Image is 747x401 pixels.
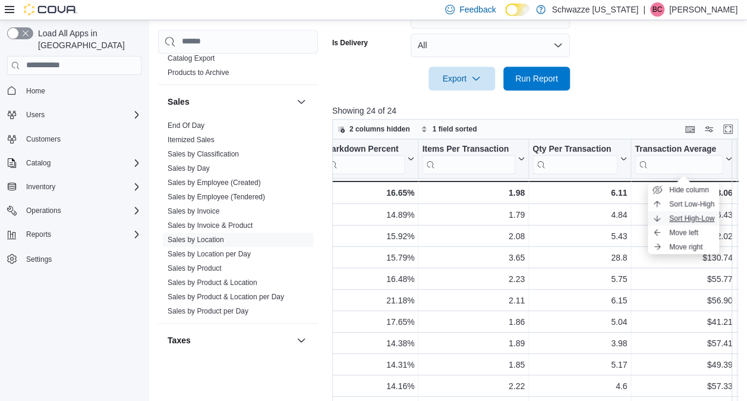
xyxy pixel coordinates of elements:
[669,199,714,209] span: Sort Low-High
[702,122,716,136] button: Display options
[324,293,414,308] div: 21.18%
[168,236,224,244] a: Sales by Location
[21,108,49,122] button: Users
[168,306,248,316] span: Sales by Product per Day
[669,214,714,223] span: Sort High-Low
[532,336,627,350] div: 3.98
[24,4,77,15] img: Cova
[168,207,219,215] a: Sales by Invoice
[505,16,506,17] span: Dark Mode
[324,272,414,286] div: 16.48%
[332,105,742,117] p: Showing 24 of 24
[7,77,141,299] nav: Complex example
[324,143,405,174] div: Markdown Percent
[669,2,737,17] p: [PERSON_NAME]
[532,315,627,329] div: 5.04
[21,227,141,242] span: Reports
[168,206,219,216] span: Sales by Invoice
[26,158,51,168] span: Catalog
[635,143,723,174] div: Transaction Average
[324,143,405,155] div: Markdown Percent
[433,124,477,134] span: 1 field sorted
[26,110,45,120] span: Users
[26,86,45,96] span: Home
[635,143,732,174] button: Transaction Average
[168,136,215,144] a: Itemized Sales
[168,96,190,108] h3: Sales
[21,180,141,194] span: Inventory
[532,272,627,286] div: 5.75
[532,358,627,372] div: 5.17
[21,180,60,194] button: Inventory
[26,255,52,264] span: Settings
[416,122,482,136] button: 1 field sorted
[168,292,284,302] span: Sales by Product & Location per Day
[168,192,265,202] span: Sales by Employee (Tendered)
[505,4,530,16] input: Dark Mode
[168,278,257,287] span: Sales by Product & Location
[21,227,56,242] button: Reports
[532,250,627,265] div: 28.8
[21,108,141,122] span: Users
[21,131,141,146] span: Customers
[324,336,414,350] div: 14.38%
[168,334,292,346] button: Taxes
[648,183,719,197] button: Hide column
[635,315,732,329] div: $41.21
[168,307,248,315] a: Sales by Product per Day
[168,54,215,62] a: Catalog Export
[551,2,638,17] p: Schwazze [US_STATE]
[21,132,65,146] a: Customers
[459,4,496,15] span: Feedback
[168,250,251,258] a: Sales by Location per Day
[168,221,253,230] span: Sales by Invoice & Product
[168,278,257,287] a: Sales by Product & Location
[422,143,515,155] div: Items Per Transaction
[669,242,702,252] span: Move right
[21,156,55,170] button: Catalog
[324,358,414,372] div: 14.31%
[26,134,61,144] span: Customers
[168,193,265,201] a: Sales by Employee (Tendered)
[324,229,414,243] div: 15.92%
[168,178,261,187] a: Sales by Employee (Created)
[2,178,146,195] button: Inventory
[422,272,525,286] div: 2.23
[411,33,570,57] button: All
[168,334,191,346] h3: Taxes
[168,68,229,77] a: Products to Archive
[669,228,698,237] span: Move left
[2,82,146,99] button: Home
[294,95,308,109] button: Sales
[532,143,627,174] button: Qty Per Transaction
[422,293,525,308] div: 2.11
[158,51,318,84] div: Products
[422,208,525,222] div: 1.79
[2,155,146,171] button: Catalog
[422,250,525,265] div: 3.65
[333,122,415,136] button: 2 columns hidden
[168,249,251,259] span: Sales by Location per Day
[648,211,719,225] button: Sort High-Low
[635,272,732,286] div: $55.77
[21,156,141,170] span: Catalog
[635,293,732,308] div: $56.90
[21,252,56,267] a: Settings
[532,208,627,222] div: 4.84
[168,149,239,159] span: Sales by Classification
[650,2,664,17] div: Brennan Croy
[294,333,308,347] button: Taxes
[532,229,627,243] div: 5.43
[635,250,732,265] div: $130.74
[422,186,525,200] div: 1.98
[2,130,146,148] button: Customers
[33,27,141,51] span: Load All Apps in [GEOGRAPHIC_DATA]
[532,143,617,155] div: Qty Per Transaction
[635,358,732,372] div: $49.39
[532,379,627,393] div: 4.6
[669,185,709,195] span: Hide column
[168,121,204,130] span: End Of Day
